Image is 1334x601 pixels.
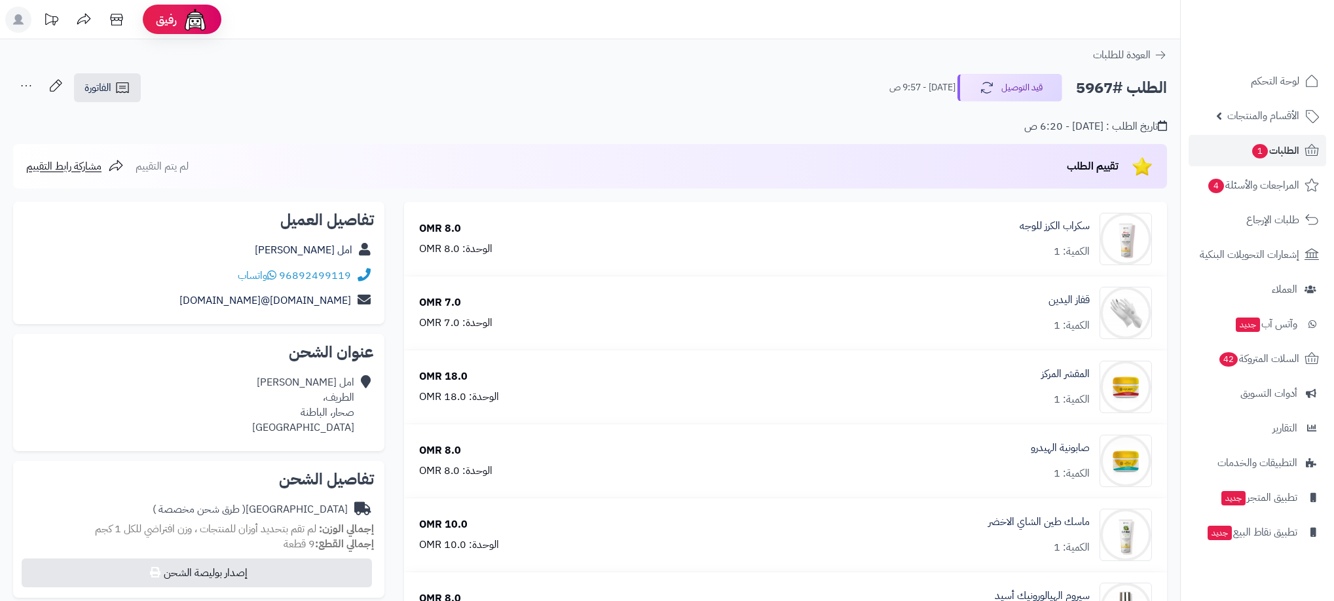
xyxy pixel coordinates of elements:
[1067,158,1119,174] span: تقييم الطلب
[1020,219,1090,234] a: سكراب الكرز للوجه
[1189,412,1326,444] a: التقارير
[1054,318,1090,333] div: الكمية: 1
[1024,119,1167,134] div: تاريخ الطلب : [DATE] - 6:20 ص
[1076,75,1167,101] h2: الطلب #5967
[889,81,955,94] small: [DATE] - 9:57 ص
[1100,213,1151,265] img: 1739572853-cm5o8j8wv00ds01n3eshk8ty1_cherry-90x90.png
[1100,361,1151,413] img: 1739575568-cm5h90uvo0xar01klg5zoc1bm__D8_A7_D9_84_D9_85_D9_82_D8_B4_D8_B1__D8_A7_D9_84_D9_85_D8_B...
[179,293,351,308] a: [DOMAIN_NAME]@[DOMAIN_NAME]
[153,501,246,517] span: ( طرق شحن مخصصة )
[419,464,492,479] div: الوحدة: 8.0 OMR
[156,12,177,27] span: رفيق
[1189,482,1326,513] a: تطبيق المتجرجديد
[1189,274,1326,305] a: العملاء
[419,537,499,553] div: الوحدة: 10.0 OMR
[1093,47,1151,63] span: العودة للطلبات
[1234,315,1297,333] span: وآتس آب
[419,369,468,384] div: 18.0 OMR
[1240,384,1297,403] span: أدوات التسويق
[284,536,374,552] small: 9 قطعة
[988,515,1090,530] a: ماسك طين الشاي الاخضر
[136,158,189,174] span: لم يتم التقييم
[26,158,102,174] span: مشاركة رابط التقييم
[1100,435,1151,487] img: 1739577078-cm5o6oxsw00cn01n35fki020r_HUDRO_SOUP_w-90x90.png
[419,295,461,310] div: 7.0 OMR
[1189,170,1326,201] a: المراجعات والأسئلة4
[1220,488,1297,507] span: تطبيق المتجر
[1048,293,1090,308] a: قفاز اليدين
[419,316,492,331] div: الوحدة: 7.0 OMR
[35,7,67,36] a: تحديثات المنصة
[1189,378,1326,409] a: أدوات التسويق
[1189,447,1326,479] a: التطبيقات والخدمات
[1031,441,1090,456] a: صابونية الهيدرو
[1054,244,1090,259] div: الكمية: 1
[1206,523,1297,541] span: تطبيق نقاط البيع
[315,536,374,552] strong: إجمالي القطع:
[252,375,354,435] div: امل [PERSON_NAME] الطريف، صحار، الباطنة [GEOGRAPHIC_DATA]
[1251,143,1269,159] span: 1
[279,268,351,283] a: 96892499119
[1100,509,1151,561] img: 1739578525-cm5o8wmpu00e701n32u9re6j0_tea_3-90x90.jpg
[1189,65,1326,97] a: لوحة التحكم
[419,517,468,532] div: 10.0 OMR
[1100,287,1151,339] img: 1739573301-cm52gmv9j0nmv01kl6uahddg9__D9_82_D9_81_D8_A7_D8_B2_D8_A7_D8_AA__D8_A7_D9_84_D9_8A_D8_A...
[419,242,492,257] div: الوحدة: 8.0 OMR
[1272,280,1297,299] span: العملاء
[1054,466,1090,481] div: الكمية: 1
[1189,204,1326,236] a: طلبات الإرجاع
[26,158,124,174] a: مشاركة رابط التقييم
[1207,176,1299,194] span: المراجعات والأسئلة
[1189,308,1326,340] a: وآتس آبجديد
[1251,141,1299,160] span: الطلبات
[238,268,276,283] a: واتساب
[24,344,374,360] h2: عنوان الشحن
[1246,211,1299,229] span: طلبات الإرجاع
[95,521,316,537] span: لم تقم بتحديد أوزان للمنتجات ، وزن افتراضي للكل 1 كجم
[1200,246,1299,264] span: إشعارات التحويلات البنكية
[1251,72,1299,90] span: لوحة التحكم
[957,74,1062,101] button: قيد التوصيل
[419,221,461,236] div: 8.0 OMR
[24,212,374,228] h2: تفاصيل العميل
[1208,178,1225,194] span: 4
[1041,367,1090,382] a: المقشر المركز
[1236,318,1260,332] span: جديد
[1093,47,1167,63] a: العودة للطلبات
[24,471,374,487] h2: تفاصيل الشحن
[255,242,352,258] a: امل [PERSON_NAME]
[1272,419,1297,437] span: التقارير
[319,521,374,537] strong: إجمالي الوزن:
[182,7,208,33] img: ai-face.png
[1189,517,1326,548] a: تطبيق نقاط البيعجديد
[1218,350,1299,368] span: السلات المتروكة
[22,558,372,587] button: إصدار بوليصة الشحن
[419,443,461,458] div: 8.0 OMR
[1221,491,1246,505] span: جديد
[1245,10,1322,38] img: logo-2.png
[1189,343,1326,374] a: السلات المتروكة42
[1227,107,1299,125] span: الأقسام والمنتجات
[1189,135,1326,166] a: الطلبات1
[419,390,499,405] div: الوحدة: 18.0 OMR
[153,502,348,517] div: [GEOGRAPHIC_DATA]
[74,73,141,102] a: الفاتورة
[1054,392,1090,407] div: الكمية: 1
[1217,454,1297,472] span: التطبيقات والخدمات
[1219,352,1239,367] span: 42
[1054,540,1090,555] div: الكمية: 1
[1189,239,1326,270] a: إشعارات التحويلات البنكية
[1208,526,1232,540] span: جديد
[84,80,111,96] span: الفاتورة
